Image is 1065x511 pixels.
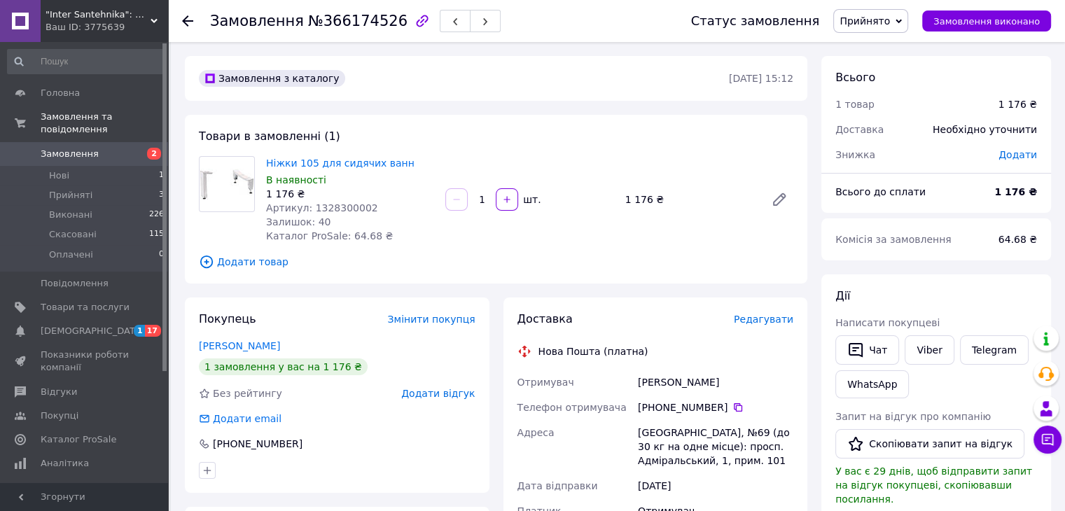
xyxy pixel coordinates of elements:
[266,157,415,169] a: Ніжки 105 для сидячих ванн
[49,169,69,182] span: Нові
[691,14,820,28] div: Статус замовлення
[960,335,1029,365] a: Telegram
[998,97,1037,111] div: 1 176 ₴
[734,314,793,325] span: Редагувати
[41,349,130,374] span: Показники роботи компанії
[266,202,378,213] span: Артикул: 1328300002
[41,111,168,136] span: Замовлення та повідомлення
[520,192,542,206] div: шт.
[835,99,875,110] span: 1 товар
[835,289,850,302] span: Дії
[266,230,393,241] span: Каталог ProSale: 64.68 ₴
[835,317,940,328] span: Написати покупцеві
[835,465,1032,505] span: У вас є 29 днів, щоб відправити запит на відгук покупцеві, скопіювавши посилання.
[41,301,130,314] span: Товари та послуги
[388,314,475,325] span: Змінити покупця
[41,409,78,422] span: Покупці
[835,335,899,365] button: Чат
[635,420,796,473] div: [GEOGRAPHIC_DATA], №69 (до 30 кг на одне місце): просп. Адміральський, 1, прим. 101
[924,114,1045,145] div: Необхідно уточнити
[199,70,345,87] div: Замовлення з каталогу
[517,377,574,388] span: Отримувач
[46,8,151,21] span: "Inter Santehnika": Стильна та функціональна сантехніка для вашого комфорту!
[933,16,1040,27] span: Замовлення виконано
[535,344,652,358] div: Нова Пошта (платна)
[41,148,99,160] span: Замовлення
[159,248,164,261] span: 0
[41,277,109,290] span: Повідомлення
[49,228,97,241] span: Скасовані
[998,149,1037,160] span: Додати
[1033,426,1061,454] button: Чат з покупцем
[517,312,573,325] span: Доставка
[210,13,304,29] span: Замовлення
[840,15,890,27] span: Прийнято
[517,480,598,491] span: Дата відправки
[41,481,130,506] span: Інструменти веб-майстра та SEO
[199,340,280,351] a: [PERSON_NAME]
[635,370,796,395] div: [PERSON_NAME]
[638,400,793,414] div: [PHONE_NUMBER]
[199,254,793,269] span: Додати товар
[620,190,760,209] div: 1 176 ₴
[211,437,304,451] div: [PHONE_NUMBER]
[905,335,954,365] a: Viber
[835,370,909,398] a: WhatsApp
[199,358,368,375] div: 1 замовлення у вас на 1 176 ₴
[266,174,326,185] span: В наявності
[182,14,193,28] div: Повернутися назад
[835,149,875,160] span: Знижка
[46,21,168,34] div: Ваш ID: 3775639
[517,402,627,413] span: Телефон отримувача
[835,234,952,245] span: Комісія за замовлення
[41,457,89,470] span: Аналітика
[197,412,283,426] div: Додати email
[835,71,875,84] span: Всього
[134,325,145,337] span: 1
[49,189,92,202] span: Прийняті
[729,73,793,84] time: [DATE] 15:12
[149,228,164,241] span: 115
[41,433,116,446] span: Каталог ProSale
[199,129,340,143] span: Товари в замовленні (1)
[49,248,93,261] span: Оплачені
[49,209,92,221] span: Виконані
[266,216,330,227] span: Залишок: 40
[765,185,793,213] a: Редагувати
[835,429,1024,458] button: Скопіювати запит на відгук
[41,386,77,398] span: Відгуки
[635,473,796,498] div: [DATE]
[147,148,161,160] span: 2
[211,412,283,426] div: Додати email
[922,10,1051,31] button: Замовлення виконано
[213,388,282,399] span: Без рейтингу
[41,325,144,337] span: [DEMOGRAPHIC_DATA]
[994,186,1037,197] b: 1 176 ₴
[149,209,164,221] span: 226
[159,169,164,182] span: 1
[266,187,434,201] div: 1 176 ₴
[7,49,165,74] input: Пошук
[401,388,475,399] span: Додати відгук
[835,124,884,135] span: Доставка
[41,87,80,99] span: Головна
[835,186,926,197] span: Всього до сплати
[145,325,161,337] span: 17
[200,169,254,199] img: Ніжки 105 для сидячих ванн
[199,312,256,325] span: Покупець
[517,427,555,438] span: Адреса
[998,234,1037,245] span: 64.68 ₴
[159,189,164,202] span: 3
[835,411,991,422] span: Запит на відгук про компанію
[308,13,408,29] span: №366174526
